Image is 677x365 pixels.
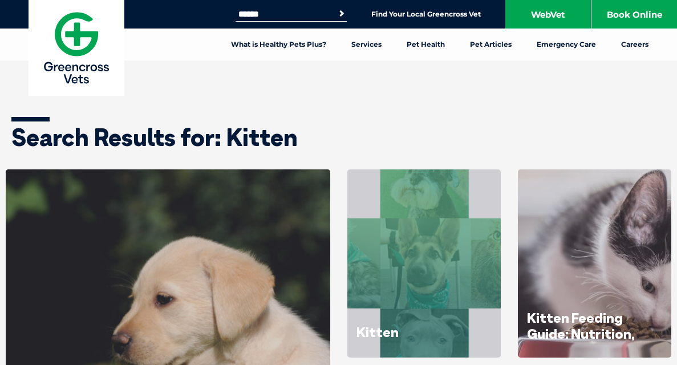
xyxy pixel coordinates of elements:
[524,29,609,60] a: Emergency Care
[371,10,481,19] a: Find Your Local Greencross Vet
[11,125,666,149] h1: Search Results for: Kitten
[457,29,524,60] a: Pet Articles
[339,29,394,60] a: Services
[336,8,347,19] button: Search
[394,29,457,60] a: Pet Health
[356,323,399,340] a: Kitten
[609,29,661,60] a: Careers
[218,29,339,60] a: What is Healthy Pets Plus?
